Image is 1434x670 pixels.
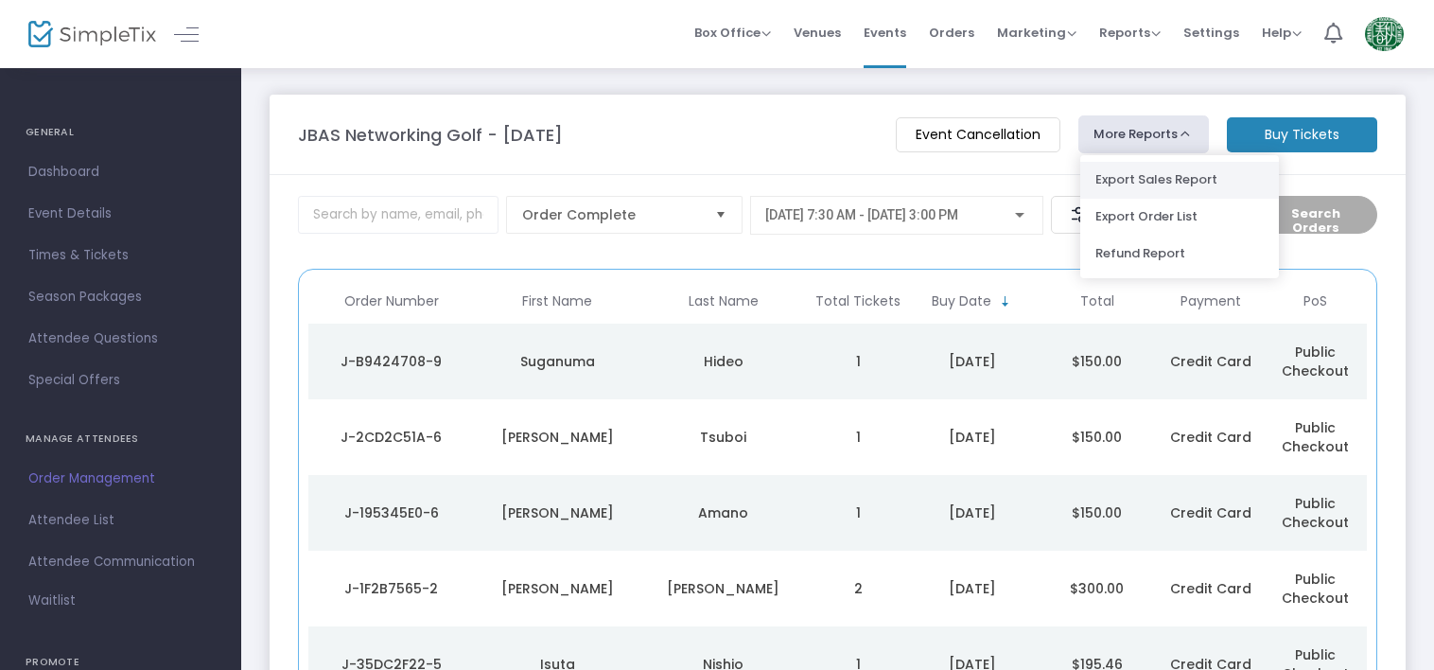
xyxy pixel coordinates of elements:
[1035,475,1160,551] td: $150.00
[344,293,439,309] span: Order Number
[480,352,637,371] div: Suganuma
[1080,293,1114,309] span: Total
[1183,9,1239,57] span: Settings
[915,352,1030,371] div: 9/6/2025
[1282,418,1349,456] span: Public Checkout
[480,579,637,598] div: SATOSHI
[28,368,213,393] span: Special Offers
[1303,293,1327,309] span: PoS
[694,24,771,42] span: Box Office
[26,114,216,151] h4: GENERAL
[1080,236,1279,273] li: Refund Report
[645,352,802,371] div: Hideo
[645,579,802,598] div: NAKAMURA
[807,551,911,626] td: 2
[1180,293,1241,309] span: Payment
[807,279,911,324] th: Total Tickets
[794,9,841,57] span: Venues
[28,467,213,491] span: Order Management
[929,9,974,57] span: Orders
[298,122,563,148] m-panel-title: JBAS Networking Golf - [DATE]
[28,550,213,574] span: Attendee Communication
[689,293,759,309] span: Last Name
[313,352,470,371] div: J-B9424708-9
[765,207,958,222] span: [DATE] 7:30 AM - [DATE] 3:00 PM
[28,243,213,268] span: Times & Tickets
[1170,503,1251,522] span: Credit Card
[1035,399,1160,475] td: $150.00
[28,326,213,351] span: Attendee Questions
[645,503,802,522] div: Amano
[298,196,498,234] input: Search by name, email, phone, order number, ip address, or last 4 digits of card
[313,428,470,447] div: J-2CD2C51A-6
[932,293,991,309] span: Buy Date
[997,24,1076,42] span: Marketing
[480,503,637,522] div: Natsuki
[1071,205,1090,224] img: filter
[28,202,213,226] span: Event Details
[1080,199,1279,236] li: Export Order List
[28,591,76,610] span: Waitlist
[522,293,592,309] span: First Name
[998,294,1013,309] span: Sortable
[26,420,216,458] h4: MANAGE ATTENDEES
[645,428,802,447] div: Tsuboi
[480,428,637,447] div: Keisuke
[1035,551,1160,626] td: $300.00
[896,117,1060,152] m-button: Event Cancellation
[28,508,213,533] span: Attendee List
[1051,196,1247,234] m-button: Advanced filters
[1035,324,1160,399] td: $150.00
[1262,24,1302,42] span: Help
[1170,352,1251,371] span: Credit Card
[1282,570,1349,608] span: Public Checkout
[915,503,1030,522] div: 9/5/2025
[28,285,213,309] span: Season Packages
[807,399,911,475] td: 1
[1099,24,1161,42] span: Reports
[1227,117,1377,152] m-button: Buy Tickets
[1282,343,1349,380] span: Public Checkout
[28,160,213,185] span: Dashboard
[1080,162,1279,199] li: Export Sales Report
[915,428,1030,447] div: 9/5/2025
[708,197,734,233] button: Select
[313,579,470,598] div: J-1F2B7565-2
[864,9,906,57] span: Events
[1078,115,1209,153] button: More Reports
[313,503,470,522] div: J-195345E0-6
[1170,428,1251,447] span: Credit Card
[807,475,911,551] td: 1
[807,324,911,399] td: 1
[1170,579,1251,598] span: Credit Card
[915,579,1030,598] div: 9/4/2025
[522,205,700,224] span: Order Complete
[1282,494,1349,532] span: Public Checkout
